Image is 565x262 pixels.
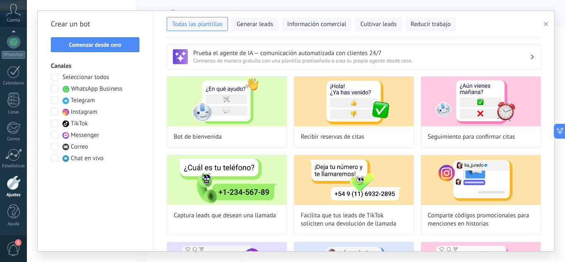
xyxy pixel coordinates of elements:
span: Cultivar leads [360,20,396,29]
img: Bot de bienvenida [167,77,287,126]
img: Recibir reservas de citas [294,77,414,126]
h2: Crear un bot [51,17,140,31]
div: Correo [2,137,26,142]
span: Reducir trabajo [411,20,451,29]
h3: Canales [51,62,140,70]
span: 1 [15,239,22,246]
div: Calendario [2,81,26,86]
span: Cuenta [7,18,20,23]
span: Comienza de manera gratuita con una plantilla prediseñada o crea tu propio agente desde cero. [193,57,530,64]
div: Estadísticas [2,163,26,169]
span: Todas las plantillas [172,20,223,29]
button: Información comercial [282,17,352,31]
button: Generar leads [231,17,278,31]
span: Telegram [71,96,95,105]
span: Facilita que tus leads de TikTok soliciten una devolución de llamada [301,212,407,228]
span: Captura leads que desean una llamada [174,212,276,220]
button: Todas las plantillas [167,17,228,31]
img: Seguimiento para confirmar citas [421,77,541,126]
div: WhatsApp [2,51,25,59]
span: Generar leads [237,20,273,29]
button: Comenzar desde cero [51,37,139,52]
button: Reducir trabajo [405,17,456,31]
img: Comparte códigos promocionales para menciones en historias [421,155,541,205]
span: Messenger [71,131,99,139]
div: Ayuda [2,221,26,227]
h3: Prueba el agente de IA — comunicación automatizada con clientes 24/7 [193,49,530,57]
span: WhatsApp Business [71,85,122,93]
span: Instagram [71,108,97,116]
span: Recibir reservas de citas [301,133,364,141]
span: Comparte códigos promocionales para menciones en historias [428,212,534,228]
span: Bot de bienvenida [174,133,222,141]
div: Listas [2,110,26,115]
span: Chat en vivo [71,154,103,163]
span: TikTok [71,120,88,128]
div: Ajustes [2,192,26,198]
img: Facilita que tus leads de TikTok soliciten una devolución de llamada [294,155,414,205]
span: Seleccionar todos [62,73,109,82]
img: Captura leads que desean una llamada [167,155,287,205]
span: Comenzar desde cero [69,42,122,48]
span: Correo [71,143,88,151]
span: Información comercial [287,20,346,29]
span: Seguimiento para confirmar citas [428,133,515,141]
button: Cultivar leads [355,17,402,31]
